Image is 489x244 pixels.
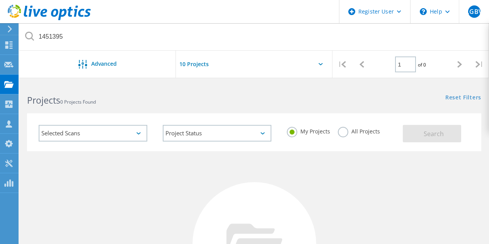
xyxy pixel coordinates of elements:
[338,127,380,134] label: All Projects
[163,125,271,142] div: Project Status
[27,94,60,106] b: Projects
[332,51,352,78] div: |
[287,127,330,134] label: My Projects
[445,95,481,101] a: Reset Filters
[39,125,147,142] div: Selected Scans
[420,8,427,15] svg: \n
[466,9,482,15] span: LGBV
[469,51,489,78] div: |
[8,16,91,22] a: Live Optics Dashboard
[91,61,117,67] span: Advanced
[418,61,426,68] span: of 0
[424,130,444,138] span: Search
[403,125,461,142] button: Search
[60,99,96,105] span: 0 Projects Found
